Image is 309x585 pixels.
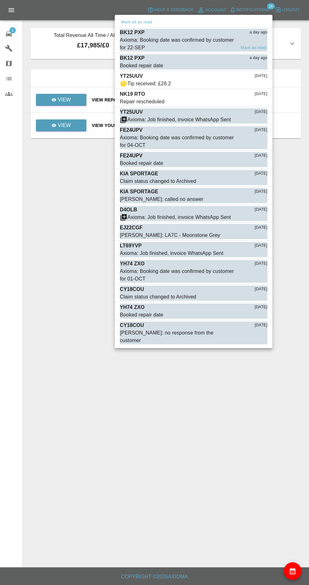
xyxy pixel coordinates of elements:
div: Booked repair date [120,62,163,69]
p: YT25UUV [120,108,143,116]
div: Axioma: Job finished, invoice WhatsApp Sent [127,116,231,124]
div: [PERSON_NAME]: called no answer [120,196,203,203]
span: [DATE] [255,153,267,159]
span: [DATE] [255,189,267,195]
span: a day ago [250,29,267,36]
p: CY18COU [120,286,144,293]
p: BK12 PXP [120,54,145,62]
span: [DATE] [255,91,267,97]
span: [DATE] [255,207,267,213]
div: Repair rescheduled [120,98,164,106]
span: [DATE] [255,304,267,311]
span: [DATE] [255,322,267,329]
span: [DATE] [255,171,267,177]
p: CY18COU [120,322,144,329]
p: KIA SPORTAGE [120,188,158,196]
p: EJ22CGF [120,224,143,232]
span: [DATE] [255,286,267,292]
div: Booked repair date [120,160,163,167]
span: [DATE] [255,243,267,249]
span: [DATE] [255,73,267,79]
p: BK12 PXP [120,29,145,36]
span: [DATE] [255,261,267,267]
div: [PERSON_NAME]: LA7C - Moonstone Grey [120,232,220,239]
span: [DATE] [255,225,267,231]
p: D4OLB [120,206,137,214]
span: [DATE] [255,109,267,115]
div: [PERSON_NAME]: no response from the customer [120,329,236,344]
div: Axioma: Job finished, invoice WhatsApp Sent [120,250,223,257]
div: Tip received: £28.2 [127,80,171,87]
span: a day ago [250,55,267,61]
div: Booked repair date [120,311,163,319]
p: KIA SPORTAGE [120,170,158,178]
div: Claim status changed to Archived [120,293,196,301]
p: YH74 ZXO [120,304,145,311]
p: YH74 ZXO [120,260,145,268]
p: NK19 RTO [120,90,145,98]
div: Claim status changed to Archived [120,178,196,185]
p: YT25UUV [120,72,143,80]
div: Axioma: Job finished, invoice WhatsApp Sent [127,214,231,221]
span: [DATE] [255,127,267,133]
div: Axioma: Booking date was confirmed by customer for 01-OCT [120,268,236,283]
p: LT69YVP [120,242,142,250]
div: Axioma: Booking date was confirmed by customer for 22-SEP [120,36,236,51]
button: Mark as read [240,44,267,51]
div: Axioma: Booking date was confirmed by customer for 04-OCT [120,134,236,149]
p: FE24UPV [120,126,143,134]
button: Mark all as read [120,19,153,26]
p: FE24UPV [120,152,143,160]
